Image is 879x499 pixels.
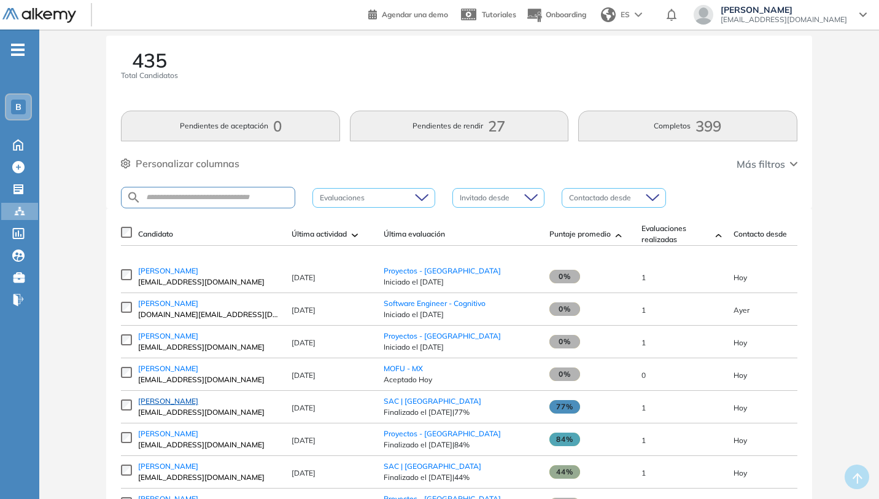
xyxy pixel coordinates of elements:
[549,465,580,479] span: 44%
[138,407,279,418] span: [EMAIL_ADDRESS][DOMAIN_NAME]
[138,439,279,450] span: [EMAIL_ADDRESS][DOMAIN_NAME]
[641,223,710,245] span: Evaluaciones realizadas
[641,338,646,347] span: 1
[382,10,448,19] span: Agendar una demo
[138,331,198,340] span: [PERSON_NAME]
[384,396,481,406] a: SAC | [GEOGRAPHIC_DATA]
[121,156,239,171] button: Personalizar columnas
[734,338,747,347] span: 11-sep-2025
[138,299,198,308] span: [PERSON_NAME]
[384,407,537,418] span: Finalizado el [DATE] | 77%
[11,49,25,51] i: -
[549,229,611,240] span: Puntaje promedio
[138,396,279,407] a: [PERSON_NAME]
[734,305,749,315] span: 10-sep-2025
[292,468,316,477] span: [DATE]
[138,277,279,288] span: [EMAIL_ADDRESS][DOMAIN_NAME]
[546,10,586,19] span: Onboarding
[138,364,198,373] span: [PERSON_NAME]
[384,472,537,483] span: Finalizado el [DATE] | 44%
[734,468,747,477] span: 11-sep-2025
[621,9,630,20] span: ES
[384,462,481,471] a: SAC | [GEOGRAPHIC_DATA]
[737,157,785,171] span: Más filtros
[734,436,747,445] span: 11-sep-2025
[549,400,580,414] span: 77%
[734,371,747,380] span: 11-sep-2025
[138,429,198,438] span: [PERSON_NAME]
[384,342,537,353] span: Iniciado el [DATE]
[549,335,580,348] span: 0%
[641,273,646,282] span: 1
[641,468,646,477] span: 1
[384,439,537,450] span: Finalizado el [DATE] | 84%
[138,265,279,277] a: [PERSON_NAME]
[384,429,501,438] a: Proyectos - [GEOGRAPHIC_DATA]
[578,111,797,141] button: Completos399
[641,305,646,315] span: 1
[734,403,747,412] span: 11-sep-2025
[734,229,787,240] span: Contacto desde
[138,266,198,275] span: [PERSON_NAME]
[138,342,279,353] span: [EMAIL_ADDRESS][DOMAIN_NAME]
[482,10,516,19] span: Tutoriales
[716,234,722,237] img: [missing "en.ARROW_ALT" translation]
[352,234,358,237] img: [missing "en.ARROW_ALT" translation]
[384,229,445,240] span: Última evaluación
[121,111,339,141] button: Pendientes de aceptación0
[292,229,347,240] span: Última actividad
[641,436,646,445] span: 1
[549,270,580,283] span: 0%
[384,364,423,373] a: MOFU - MX
[2,8,76,23] img: Logo
[368,6,448,21] a: Agendar una demo
[292,305,316,315] span: [DATE]
[126,190,141,205] img: SEARCH_ALT
[138,396,198,406] span: [PERSON_NAME]
[641,371,646,380] span: 0
[138,363,279,374] a: [PERSON_NAME]
[384,277,537,288] span: Iniciado el [DATE]
[292,273,316,282] span: [DATE]
[138,331,279,342] a: [PERSON_NAME]
[15,102,21,112] span: B
[292,338,316,347] span: [DATE]
[641,403,646,412] span: 1
[350,111,568,141] button: Pendientes de rendir27
[138,472,279,483] span: [EMAIL_ADDRESS][DOMAIN_NAME]
[721,5,847,15] span: [PERSON_NAME]
[132,50,167,70] span: 435
[384,331,501,340] a: Proyectos - [GEOGRAPHIC_DATA]
[721,15,847,25] span: [EMAIL_ADDRESS][DOMAIN_NAME]
[384,374,537,385] span: Aceptado Hoy
[549,367,580,381] span: 0%
[384,309,537,320] span: Iniciado el [DATE]
[138,461,279,472] a: [PERSON_NAME]
[734,273,747,282] span: 11-sep-2025
[737,157,797,171] button: Más filtros
[292,436,316,445] span: [DATE]
[384,266,501,275] a: Proyectos - [GEOGRAPHIC_DATA]
[121,70,178,81] span: Total Candidatos
[138,462,198,471] span: [PERSON_NAME]
[138,309,279,320] span: [DOMAIN_NAME][EMAIL_ADDRESS][DOMAIN_NAME]
[138,374,279,385] span: [EMAIL_ADDRESS][DOMAIN_NAME]
[292,371,316,380] span: [DATE]
[384,299,486,308] a: Software Engineer - Cognitivo
[136,156,239,171] span: Personalizar columnas
[526,2,586,28] button: Onboarding
[635,12,642,17] img: arrow
[616,234,622,237] img: [missing "en.ARROW_ALT" translation]
[549,302,580,316] span: 0%
[292,403,316,412] span: [DATE]
[138,428,279,439] a: [PERSON_NAME]
[601,7,616,22] img: world
[549,433,580,446] span: 84%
